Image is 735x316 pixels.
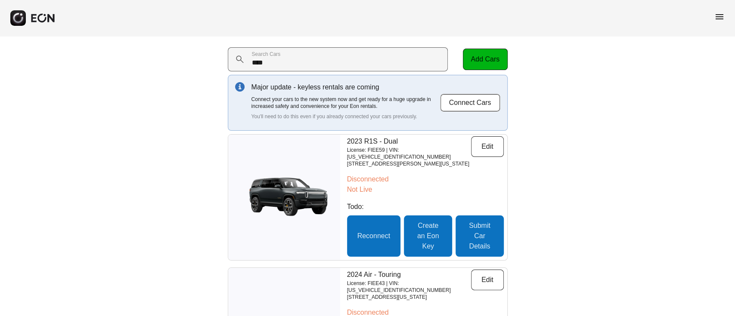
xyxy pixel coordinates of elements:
[251,113,440,120] p: You'll need to do this even if you already connected your cars previously.
[347,270,471,280] p: 2024 Air - Touring
[347,294,471,301] p: [STREET_ADDRESS][US_STATE]
[235,82,245,92] img: info
[347,147,471,160] p: License: FIEE59 | VIN: [US_VEHICLE_IDENTIFICATION_NUMBER]
[463,49,508,70] button: Add Cars
[251,82,440,92] p: Major update - keyless rentals are coming
[252,51,281,58] label: Search Cars
[456,215,503,257] button: Submit Car Details
[347,202,504,212] p: Todo:
[228,169,340,225] img: car
[347,160,471,167] p: [STREET_ADDRESS][PERSON_NAME][US_STATE]
[347,184,504,195] p: Not Live
[404,215,452,257] button: Create an Eon Key
[471,136,504,157] button: Edit
[471,270,504,290] button: Edit
[347,215,401,257] button: Reconnect
[714,12,725,22] span: menu
[347,174,504,184] p: Disconnected
[347,136,471,147] p: 2023 R1S - Dual
[440,94,500,112] button: Connect Cars
[347,280,471,294] p: License: FIEE43 | VIN: [US_VEHICLE_IDENTIFICATION_NUMBER]
[251,96,440,110] p: Connect your cars to the new system now and get ready for a huge upgrade in increased safety and ...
